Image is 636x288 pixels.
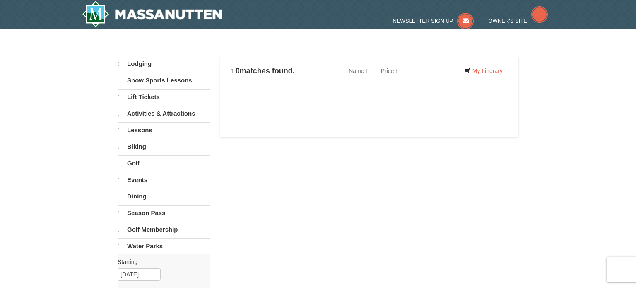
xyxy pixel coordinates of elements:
a: Newsletter Sign Up [393,18,474,24]
a: Activities & Attractions [118,106,210,121]
span: Newsletter Sign Up [393,18,453,24]
span: Owner's Site [489,18,528,24]
a: Water Parks [118,238,210,254]
a: Season Pass [118,205,210,221]
a: Golf Membership [118,222,210,237]
label: Starting [118,258,204,266]
a: Lessons [118,122,210,138]
a: Snow Sports Lessons [118,73,210,88]
a: Massanutten Resort [82,1,222,27]
a: Lodging [118,56,210,72]
a: Golf [118,155,210,171]
a: Events [118,172,210,188]
a: Name [342,63,374,79]
a: Lift Tickets [118,89,210,105]
a: Owner's Site [489,18,548,24]
a: Price [375,63,405,79]
a: My Itinerary [459,65,512,77]
a: Dining [118,189,210,204]
img: Massanutten Resort Logo [82,1,222,27]
a: Biking [118,139,210,155]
